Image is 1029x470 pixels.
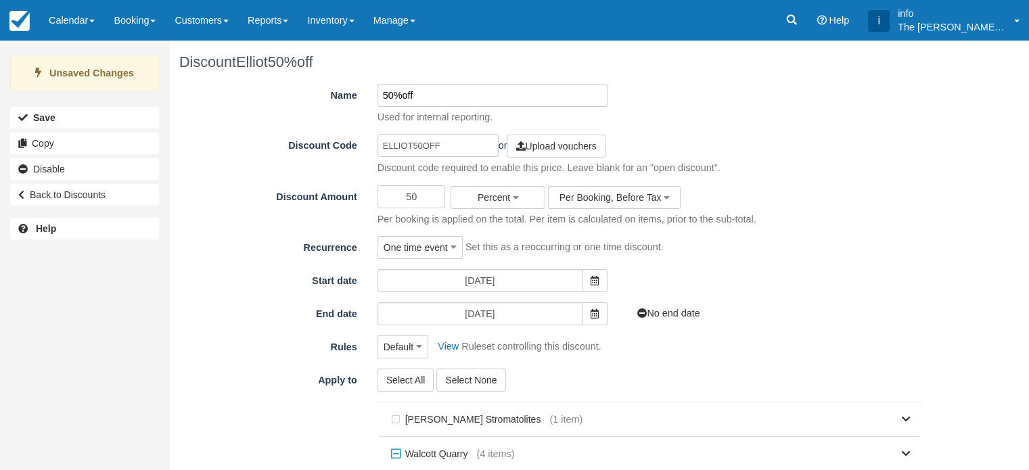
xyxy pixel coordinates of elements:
span: (4 items) [476,447,514,461]
div: i [868,10,890,32]
img: checkfront-main-nav-mini-logo.png [9,11,30,31]
span: Help [829,15,849,26]
p: The [PERSON_NAME] Shale Geoscience Foundation [898,20,1006,34]
a: Back to Discounts [10,184,159,206]
button: Select None [436,369,505,392]
button: Per Booking, Before Tax [548,186,681,209]
a: Help [10,218,159,239]
label: Start date [179,269,367,288]
span: Elliot50%off [236,53,313,70]
p: Set this as a reoccurring or one time discount. [465,240,664,254]
span: One time event [384,241,448,254]
span: Per Booking, Before Tax [559,192,662,203]
a: No end date [628,308,700,319]
p: Per booking is applied on the total. Per item is calculated on items, prior to the sub-total. [378,212,756,227]
i: Help [817,16,826,25]
span: (1 item) [549,413,582,427]
label: End date [179,302,367,321]
button: Default [378,335,429,358]
label: Discount Amount [179,185,367,204]
p: Ruleset controlling this discount. [461,339,601,354]
a: View [431,341,459,352]
p: info [898,7,1006,20]
h1: Discount [179,54,931,70]
span: Percent [478,192,510,203]
label: Discount Code [179,134,367,153]
a: Disable [10,158,159,180]
button: One time event [378,236,463,259]
strong: Unsaved Changes [49,68,134,78]
button: Percent [451,186,545,209]
button: Save [10,107,159,128]
p: Discount code required to enable this price. Leave blank for an "open discount". [378,161,721,175]
b: Save [33,112,55,123]
span: Helen Lake Stromatolites [388,409,550,429]
label: Apply to [179,369,367,387]
a: Upload vouchers [507,135,605,158]
label: [PERSON_NAME] Stromatolites [388,409,550,429]
p: Used for internal reporting. [378,110,493,124]
input: Letters and numbers only (no spaces) [378,134,499,157]
label: Walcott Quarry [388,444,477,464]
div: or [367,134,931,174]
b: Help [36,223,56,234]
label: Recurrence [179,236,367,255]
label: Name [179,84,367,103]
a: Copy [10,133,159,154]
label: Rules [179,335,367,354]
span: Default [384,340,413,354]
button: Select All [378,369,434,392]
